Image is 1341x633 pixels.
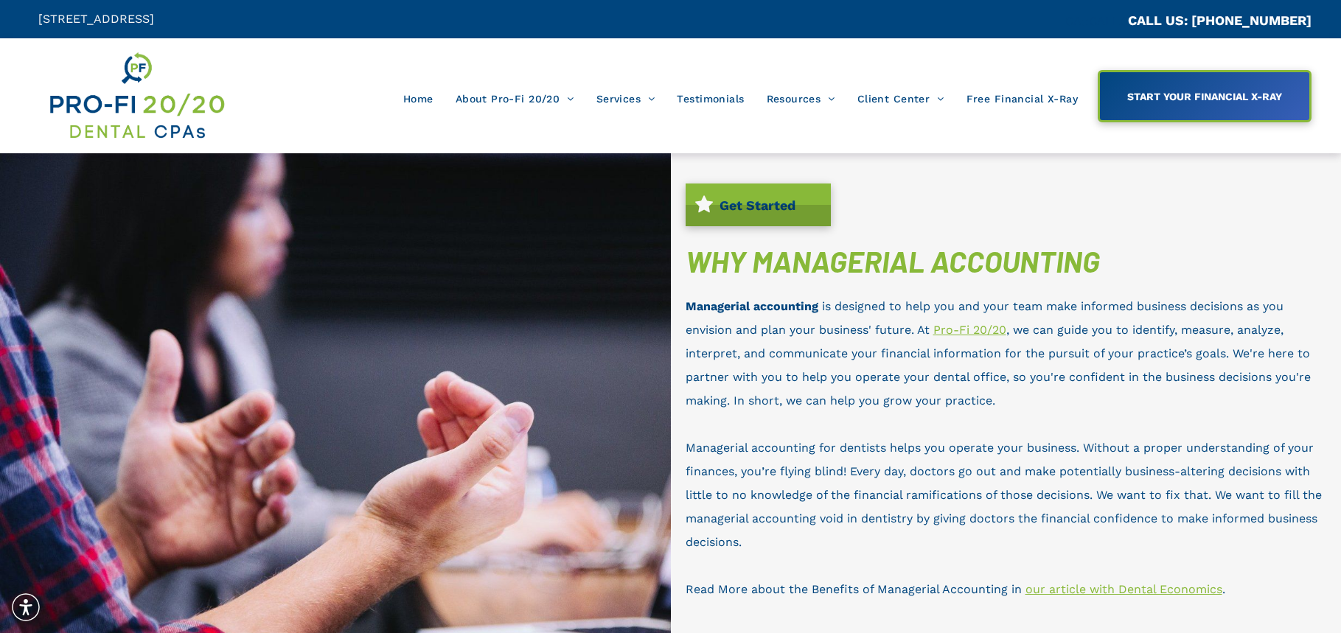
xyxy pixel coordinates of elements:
span: WHY MANAGERIAL ACCOUNTING [686,243,1100,279]
a: About Pro-Fi 20/20 [445,85,585,113]
span: . [1222,582,1225,596]
span: [STREET_ADDRESS] [38,12,154,26]
a: Pro-Fi 20/20 [933,323,1006,337]
a: Home [392,85,445,113]
span: START YOUR FINANCIAL X-RAY [1122,83,1287,110]
img: Get Dental CPA Consulting, Bookkeeping, & Bank Loans [47,49,226,142]
span: Read More about the Benefits of Managerial Accounting in [686,582,1022,596]
a: Testimonials [666,85,755,113]
a: CALL US: [PHONE_NUMBER] [1128,13,1312,28]
span: Get Started [714,190,801,220]
a: Resources [756,85,846,113]
span: CA::CALLC [1065,14,1128,28]
a: Free Financial X-Ray [955,85,1089,113]
span: Managerial accounting [686,299,818,313]
a: Services [585,85,666,113]
span: is designed to help you and your team make informed business decisions as you envision and plan y... [686,299,1283,337]
a: our article with Dental Economics [1025,582,1222,596]
span: Managerial accounting for dentists helps you operate your business. Without a proper understandin... [686,441,1322,549]
a: START YOUR FINANCIAL X-RAY [1098,70,1312,122]
a: Get Started [686,183,832,226]
a: Client Center [846,85,955,113]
